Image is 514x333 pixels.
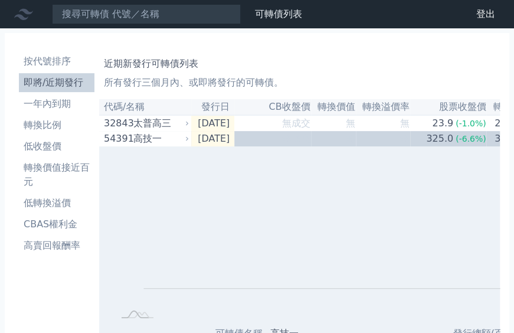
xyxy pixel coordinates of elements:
[255,8,302,19] a: 可轉債列表
[424,132,456,146] div: 325.0
[346,117,355,129] span: 無
[133,116,186,130] div: 太普高三
[19,161,94,189] li: 轉換價值接近百元
[430,116,456,130] div: 23.9
[19,116,94,135] a: 轉換比例
[19,118,94,132] li: 轉換比例
[104,132,130,146] div: 54391
[455,276,514,333] iframe: Chat Widget
[19,52,94,71] a: 按代號排序
[19,137,94,156] a: 低收盤價
[346,133,355,144] span: 無
[19,239,94,253] li: 高賣回報酬率
[19,94,94,113] a: 一年內到期
[19,73,94,92] a: 即將/近期發行
[191,131,234,146] td: [DATE]
[19,76,94,90] li: 即將/近期發行
[19,194,94,213] a: 低轉換溢價
[356,99,411,115] th: 轉換溢價率
[19,158,94,191] a: 轉換價值接近百元
[52,4,241,24] input: 搜尋可轉債 代號／名稱
[19,236,94,255] a: 高賣回報酬率
[400,117,410,129] span: 無
[456,119,486,128] span: (-1.0%)
[104,57,495,71] h1: 近期新發行可轉債列表
[282,117,310,129] span: 無成交
[456,134,486,143] span: (-6.6%)
[104,116,130,130] div: 32843
[99,99,191,115] th: 代碼/名稱
[400,133,410,144] span: 無
[234,99,310,115] th: CB收盤價
[104,76,495,90] p: 所有發行三個月內、或即將發行的可轉債。
[19,97,94,111] li: 一年內到期
[19,215,94,234] a: CBAS權利金
[19,196,94,210] li: 低轉換溢價
[191,115,234,131] td: [DATE]
[410,99,486,115] th: 股票收盤價
[19,54,94,68] li: 按代號排序
[282,133,310,144] span: 無成交
[19,217,94,231] li: CBAS權利金
[467,5,505,24] a: 登出
[133,132,186,146] div: 高技一
[191,99,234,115] th: 發行日
[311,99,356,115] th: 轉換價值
[19,139,94,154] li: 低收盤價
